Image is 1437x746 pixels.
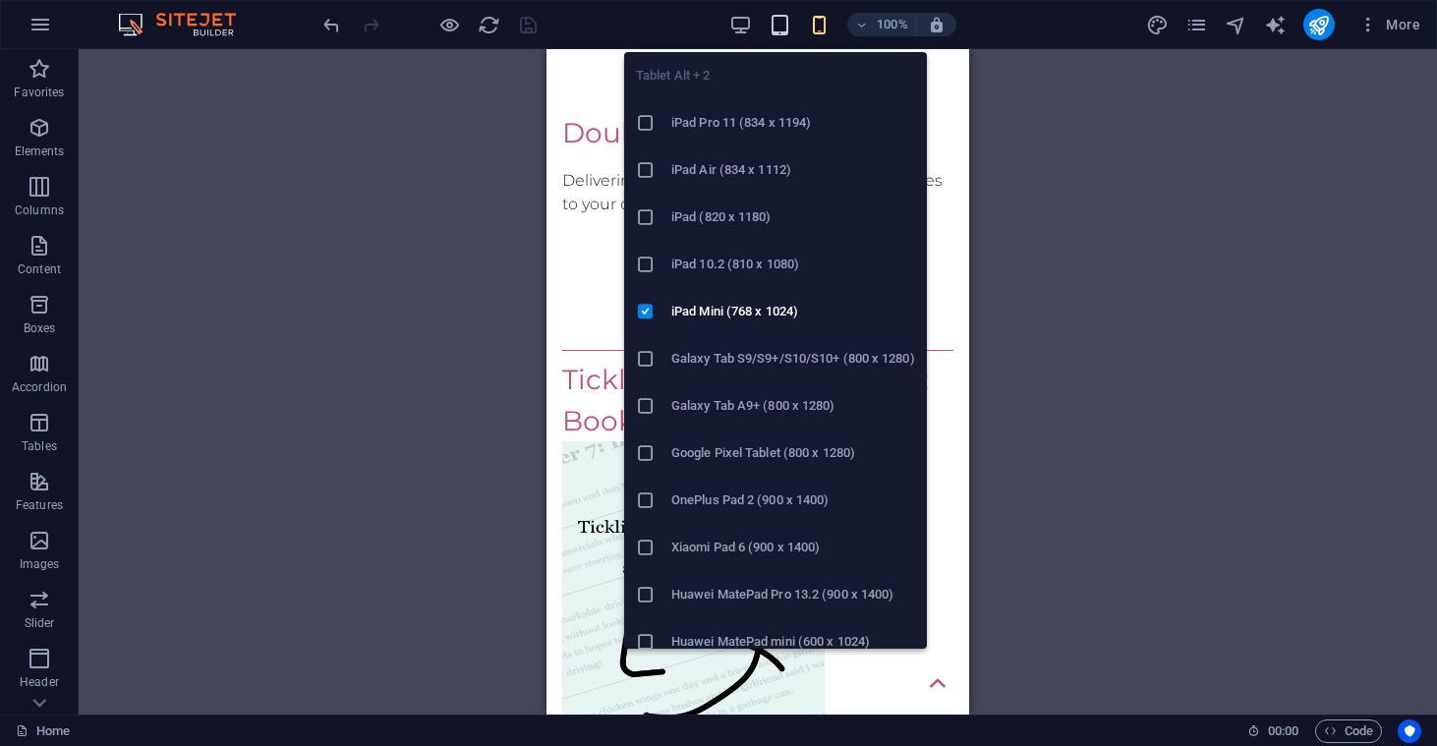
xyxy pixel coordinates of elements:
[1324,719,1373,743] span: Code
[1185,14,1208,36] i: Pages (Ctrl+Alt+S)
[671,158,915,182] h6: iPad Air (834 x 1112)
[20,556,60,572] p: Images
[1264,13,1288,36] button: text_generator
[12,379,67,395] p: Accordion
[15,143,65,159] p: Elements
[16,719,70,743] a: Click to cancel selection. Double-click to open Pages
[1303,9,1335,40] button: publish
[1398,719,1421,743] button: Usercentrics
[22,438,57,454] p: Tables
[1146,13,1170,36] button: design
[319,13,343,36] button: undo
[18,261,61,277] p: Content
[1358,15,1420,34] span: More
[671,630,915,654] h6: Huawei MatePad mini (600 x 1024)
[437,13,461,36] button: Click here to leave preview mode and continue editing
[320,14,343,36] i: Undo: Change button (Ctrl+Z)
[671,253,915,276] h6: iPad 10.2 (810 x 1080)
[1282,723,1285,738] span: :
[1225,13,1248,36] button: navigator
[928,16,946,33] i: On resize automatically adjust zoom level to fit chosen device.
[16,497,63,513] p: Features
[847,13,917,36] button: 100%
[24,320,56,336] p: Boxes
[478,14,500,36] i: Reload page
[1351,9,1428,40] button: More
[671,347,915,371] h6: Galaxy Tab S9/S9+/S10/S10+ (800 x 1280)
[671,205,915,229] h6: iPad (820 x 1180)
[15,202,64,218] p: Columns
[20,674,59,690] p: Header
[1315,719,1382,743] button: Code
[477,13,500,36] button: reload
[671,536,915,559] h6: Xiaomi Pad 6 (900 x 1400)
[671,441,915,465] h6: Google Pixel Tablet (800 x 1280)
[671,111,915,135] h6: iPad Pro 11 (834 x 1194)
[671,583,915,606] h6: Huawei MatePad Pro 13.2 (900 x 1400)
[14,85,64,100] p: Favorites
[671,488,915,512] h6: OnePlus Pad 2 (900 x 1400)
[1247,719,1299,743] h6: Session time
[671,394,915,418] h6: Galaxy Tab A9+ (800 x 1280)
[671,300,915,323] h6: iPad Mini (768 x 1024)
[1146,14,1169,36] i: Design (Ctrl+Alt+Y)
[1185,13,1209,36] button: pages
[25,615,55,631] p: Slider
[113,13,260,36] img: Editor Logo
[1264,14,1287,36] i: AI Writer
[1225,14,1247,36] i: Navigator
[1307,14,1330,36] i: Publish
[1268,719,1298,743] span: 00 00
[877,13,908,36] h6: 100%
